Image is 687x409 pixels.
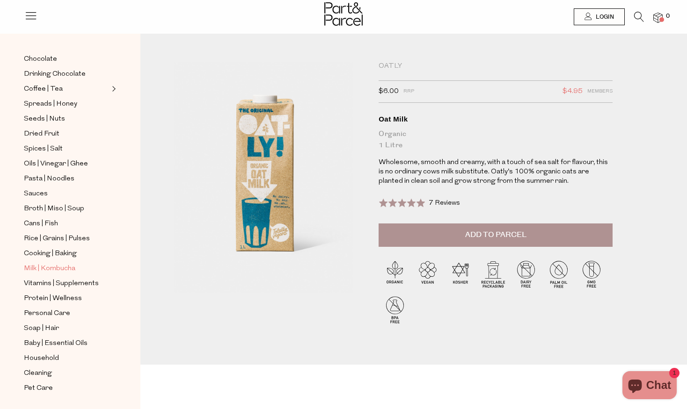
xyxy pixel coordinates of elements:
[24,353,59,364] span: Household
[24,248,77,259] span: Cooking | Baking
[379,158,613,186] p: Wholesome, smooth and creamy, with a touch of sea salt for flavour, this is no ordinary cows milk...
[24,308,109,319] a: Personal Care
[379,258,411,290] img: P_P-ICONS-Live_Bec_V11_Organic.svg
[510,258,542,290] img: P_P-ICONS-Live_Bec_V11_Dairy_Free.svg
[24,248,109,259] a: Cooking | Baking
[465,230,526,240] span: Add to Parcel
[24,367,109,379] a: Cleaning
[24,54,57,65] span: Chocolate
[542,258,575,290] img: P_P-ICONS-Live_Bec_V11_Palm_Oil_Free.svg
[24,203,109,215] a: Broth | Miso | Soup
[24,53,109,65] a: Chocolate
[379,129,613,151] div: Organic 1 Litre
[24,278,99,289] span: Vitamins | Supplements
[24,233,90,244] span: Rice | Grains | Pulses
[24,308,70,319] span: Personal Care
[563,86,583,98] span: $4.95
[24,323,109,334] a: Soap | Hair
[379,293,411,326] img: P_P-ICONS-Live_Bec_V11_BPA_Free.svg
[24,144,63,155] span: Spices | Salt
[24,263,75,274] span: Milk | Kombucha
[24,352,109,364] a: Household
[575,258,608,290] img: P_P-ICONS-Live_Bec_V11_GMO_Free.svg
[24,263,109,274] a: Milk | Kombucha
[24,323,59,334] span: Soap | Hair
[24,129,59,140] span: Dried Fruit
[24,173,74,185] span: Pasta | Noodles
[24,128,109,140] a: Dried Fruit
[24,68,109,80] a: Drinking Chocolate
[379,115,613,124] div: Oat Milk
[379,223,613,247] button: Add to Parcel
[574,8,625,25] a: Login
[24,293,109,304] a: Protein | Wellness
[24,69,86,80] span: Drinking Chocolate
[24,98,109,110] a: Spreads | Honey
[24,383,53,394] span: Pet Care
[24,338,88,349] span: Baby | Essential Oils
[24,188,48,200] span: Sauces
[324,2,363,26] img: Part&Parcel
[24,218,58,230] span: Cans | Fish
[477,258,510,290] img: P_P-ICONS-Live_Bec_V11_Recyclable_Packaging.svg
[24,143,109,155] a: Spices | Salt
[403,86,414,98] span: RRP
[24,83,109,95] a: Coffee | Tea
[24,158,88,170] span: Oils | Vinegar | Ghee
[24,84,63,95] span: Coffee | Tea
[411,258,444,290] img: P_P-ICONS-Live_Bec_V11_Vegan.svg
[24,218,109,230] a: Cans | Fish
[379,86,399,98] span: $6.00
[24,382,109,394] a: Pet Care
[24,368,52,379] span: Cleaning
[379,62,613,71] div: Oatly
[593,13,614,21] span: Login
[168,62,365,293] img: Oat Milk
[24,158,109,170] a: Oils | Vinegar | Ghee
[24,293,82,304] span: Protein | Wellness
[24,337,109,349] a: Baby | Essential Oils
[24,203,84,215] span: Broth | Miso | Soup
[429,200,460,207] span: 7 Reviews
[664,12,672,21] span: 0
[24,173,109,185] a: Pasta | Noodles
[24,188,109,200] a: Sauces
[444,258,477,290] img: P_P-ICONS-Live_Bec_V11_Kosher.svg
[653,13,663,22] a: 0
[24,114,65,125] span: Seeds | Nuts
[110,83,116,94] button: Expand/Collapse Coffee | Tea
[620,371,680,402] inbox-online-store-chat: Shopify online store chat
[24,233,109,244] a: Rice | Grains | Pulses
[24,113,109,125] a: Seeds | Nuts
[587,86,613,98] span: Members
[24,99,77,110] span: Spreads | Honey
[24,278,109,289] a: Vitamins | Supplements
